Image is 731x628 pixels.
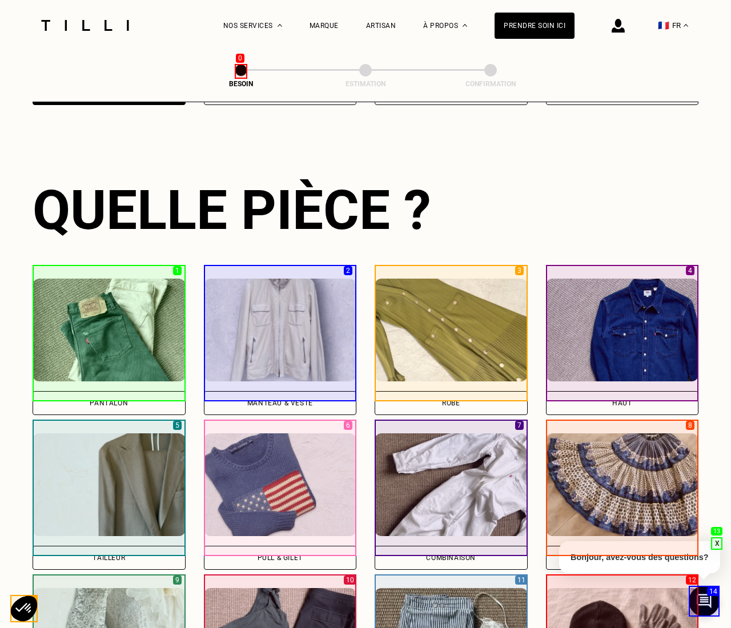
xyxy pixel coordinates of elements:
[559,541,720,573] p: Bonjour, avez-vous des questions?
[495,13,575,39] a: Prendre soin ici
[546,279,699,381] img: Tilli retouche votre Haut
[184,80,298,88] div: Besoin
[366,22,396,30] a: Artisan
[310,22,339,30] a: Marque
[204,433,357,536] img: Tilli retouche votre Pull & gilet
[204,279,357,381] img: Tilli retouche votre Manteau & Veste
[33,279,186,381] img: Tilli retouche votre Pantalon
[433,80,548,88] div: Confirmation
[258,554,303,561] div: Pull & gilet
[278,24,282,27] img: Menu déroulant
[308,80,423,88] div: Estimation
[37,20,133,31] img: Logo du service de couturière Tilli
[463,24,467,27] img: Menu déroulant à propos
[612,400,632,406] div: Haut
[375,279,528,381] img: Tilli retouche votre Robe
[442,400,460,406] div: Robe
[93,554,125,561] div: Tailleur
[375,433,528,536] img: Tilli retouche votre Combinaison
[684,24,688,27] img: menu déroulant
[426,554,476,561] div: Combinaison
[546,433,699,536] img: Tilli retouche votre Jupe
[711,537,722,550] button: X
[612,19,625,33] img: icône connexion
[33,433,186,536] img: Tilli retouche votre Tailleur
[658,20,669,31] span: 🇫🇷
[247,400,313,406] div: Manteau & Veste
[90,400,128,406] div: Pantalon
[33,178,698,242] div: Quelle pièce ?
